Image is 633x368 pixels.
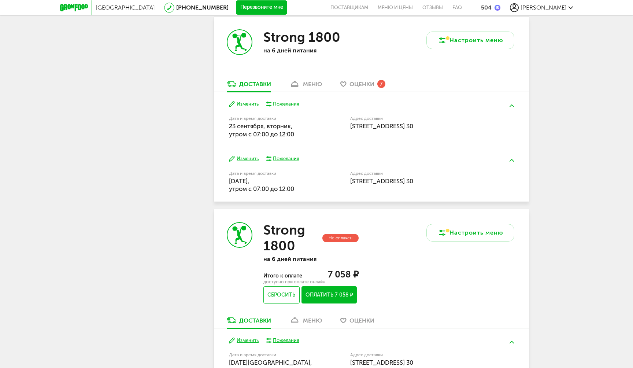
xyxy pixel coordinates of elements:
[223,316,275,328] a: Доставки
[263,29,340,45] h3: Strong 1800
[239,81,271,88] div: Доставки
[377,80,385,88] div: 7
[229,177,294,192] span: [DATE], утром c 07:00 до 12:00
[322,234,359,242] div: Не оплачен
[328,269,359,280] span: 7 058 ₽
[263,47,359,54] p: на 6 дней питания
[303,317,322,324] div: меню
[229,337,259,344] button: Изменить
[273,155,299,162] div: Пожелания
[229,353,313,357] label: Дата и время доставки
[96,4,155,11] span: [GEOGRAPHIC_DATA]
[350,122,413,130] span: [STREET_ADDRESS] 30
[229,172,313,176] label: Дата и время доставки
[266,337,299,344] button: Пожелания
[350,353,487,357] label: Адрес доставки
[263,286,300,303] button: Сбросить
[229,122,294,137] span: 23 сентября, вторник, утром c 07:00 до 12:00
[337,80,389,92] a: Оценки 7
[263,255,359,262] p: на 6 дней питания
[350,177,413,185] span: [STREET_ADDRESS] 30
[266,155,299,162] button: Пожелания
[495,5,500,11] img: bonus_b.cdccf46.png
[350,117,487,121] label: Адрес доставки
[350,359,413,366] span: [STREET_ADDRESS] 30
[273,337,299,344] div: Пожелания
[239,317,271,324] div: Доставки
[521,4,567,11] span: [PERSON_NAME]
[301,286,357,303] button: Оплатить 7 058 ₽
[273,101,299,107] div: Пожелания
[263,222,321,254] h3: Strong 1800
[303,81,322,88] div: меню
[426,224,514,242] button: Настроить меню
[286,316,326,328] a: меню
[349,317,374,324] span: Оценки
[229,155,259,162] button: Изменить
[229,117,313,121] label: Дата и время доставки
[350,172,487,176] label: Адрес доставки
[349,81,374,88] span: Оценки
[426,32,514,49] button: Настроить меню
[263,280,359,284] div: доступно при оплате онлайн
[176,4,229,11] a: [PHONE_NUMBER]
[236,0,287,15] button: Перезвоните мне
[337,316,378,328] a: Оценки
[263,273,303,279] span: Итого к оплате
[223,80,275,92] a: Доставки
[266,101,299,107] button: Пожелания
[481,4,492,11] div: 504
[510,104,514,107] img: arrow-up-green.5eb5f82.svg
[510,341,514,343] img: arrow-up-green.5eb5f82.svg
[229,101,259,108] button: Изменить
[510,159,514,162] img: arrow-up-green.5eb5f82.svg
[286,80,326,92] a: меню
